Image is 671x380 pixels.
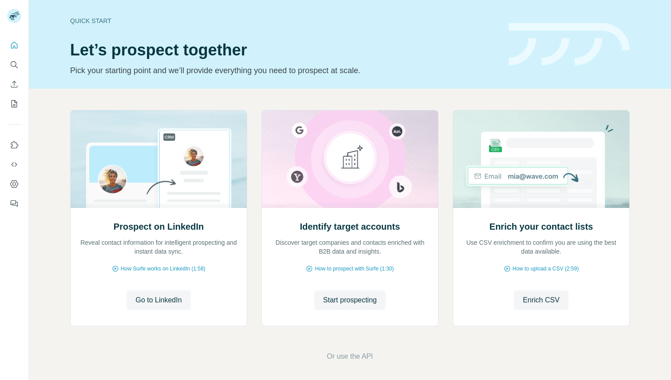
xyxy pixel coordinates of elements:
[271,238,429,256] p: Discover target companies and contacts enriched with B2B data and insights.
[300,220,400,233] h2: Identify target accounts
[327,351,373,362] button: Or use the API
[126,290,190,310] button: Go to LinkedIn
[121,265,205,273] span: How Surfe works on LinkedIn (1:58)
[7,57,21,73] button: Search
[7,76,21,92] button: Enrich CSV
[314,290,386,310] button: Start prospecting
[513,265,579,273] span: How to upload a CSV (2:59)
[509,23,630,66] img: banner
[261,110,438,208] img: Identify target accounts
[7,37,21,53] button: Quick start
[514,290,568,310] button: Enrich CSV
[453,110,630,208] img: Enrich your contact lists
[315,265,394,273] span: How to prospect with Surfe (1:30)
[7,176,21,192] button: Dashboard
[70,16,498,25] div: Quick start
[323,295,377,306] span: Start prospecting
[523,295,560,306] span: Enrich CSV
[79,238,238,256] p: Reveal contact information for intelligent prospecting and instant data sync.
[489,220,593,233] h2: Enrich your contact lists
[114,220,204,233] h2: Prospect on LinkedIn
[70,110,247,208] img: Prospect on LinkedIn
[70,41,498,59] h1: Let’s prospect together
[462,238,620,256] p: Use CSV enrichment to confirm you are using the best data available.
[7,157,21,172] button: Use Surfe API
[135,295,182,306] span: Go to LinkedIn
[7,196,21,212] button: Feedback
[7,137,21,153] button: Use Surfe on LinkedIn
[7,96,21,112] button: My lists
[70,64,498,77] p: Pick your starting point and we’ll provide everything you need to prospect at scale.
